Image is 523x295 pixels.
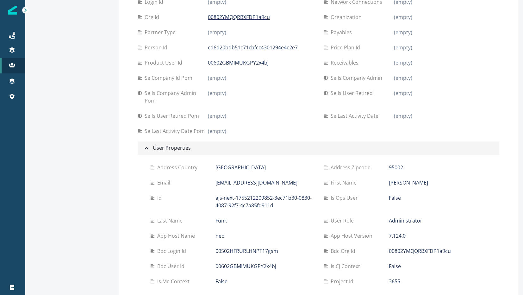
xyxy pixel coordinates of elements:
[157,247,189,255] p: bdc login id
[389,262,401,270] p: False
[145,74,195,82] p: Se company id pom
[138,141,499,155] button: User Properties
[208,112,226,120] p: (empty)
[331,232,375,240] p: app host version
[208,13,270,21] p: 00802YMQQRBXFDP1a9cu
[394,89,412,97] p: (empty)
[208,89,226,97] p: (empty)
[145,89,208,104] p: Se is company admin pom
[389,232,406,240] p: 7.124.0
[157,232,197,240] p: app host name
[394,13,412,21] p: (empty)
[331,247,358,255] p: bdc org id
[215,278,227,285] p: False
[389,179,428,186] p: [PERSON_NAME]
[215,217,227,224] p: Funk
[157,262,187,270] p: bdc user id
[145,44,170,51] p: Person id
[331,262,363,270] p: is cj context
[394,74,412,82] p: (empty)
[215,179,297,186] p: [EMAIL_ADDRESS][DOMAIN_NAME]
[394,59,412,66] p: (empty)
[331,112,381,120] p: Se last activity date
[215,194,313,209] p: ajs-next-1755212209852-3ec71b30-0830-4087-92f7-4c7a85fd911d
[145,59,185,66] p: Product user id
[394,28,412,36] p: (empty)
[145,112,202,120] p: Se is user retired pom
[331,217,356,224] p: User role
[145,127,207,135] p: Se last activity date pom
[208,28,226,36] p: (empty)
[331,44,363,51] p: Price plan id
[215,262,276,270] p: 00602GBMIMUKGPY2x4bj
[208,59,269,66] p: 00602GBMIMUKGPY2x4bj
[157,194,164,202] p: Id
[145,13,162,21] p: Org id
[208,74,226,82] p: (empty)
[394,44,412,51] p: (empty)
[143,144,191,152] div: User Properties
[389,217,422,224] p: Administrator
[331,179,359,186] p: First name
[331,278,356,285] p: project id
[145,28,178,36] p: Partner type
[8,6,17,15] img: Inflection
[157,278,192,285] p: is me context
[331,89,375,97] p: Se is user retired
[215,247,278,255] p: 00502HFRURLHNPT17gsm
[331,59,361,66] p: Receivables
[215,164,266,171] p: [GEOGRAPHIC_DATA]
[215,232,225,240] p: neo
[331,74,385,82] p: Se is company admin
[331,194,360,202] p: Is ops user
[157,179,173,186] p: Email
[331,28,354,36] p: Payables
[157,164,200,171] p: Address country
[389,247,451,255] p: 00802YMQQRBXFDP1a9cu
[389,194,401,202] p: False
[331,13,364,21] p: Organization
[208,127,226,135] p: (empty)
[331,164,373,171] p: Address zipcode
[394,112,412,120] p: (empty)
[208,44,298,51] p: cd6d20bdb51c71cbfcc4301294e4c2e7
[389,278,400,285] p: 3655
[157,217,185,224] p: Last name
[389,164,403,171] p: 95002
